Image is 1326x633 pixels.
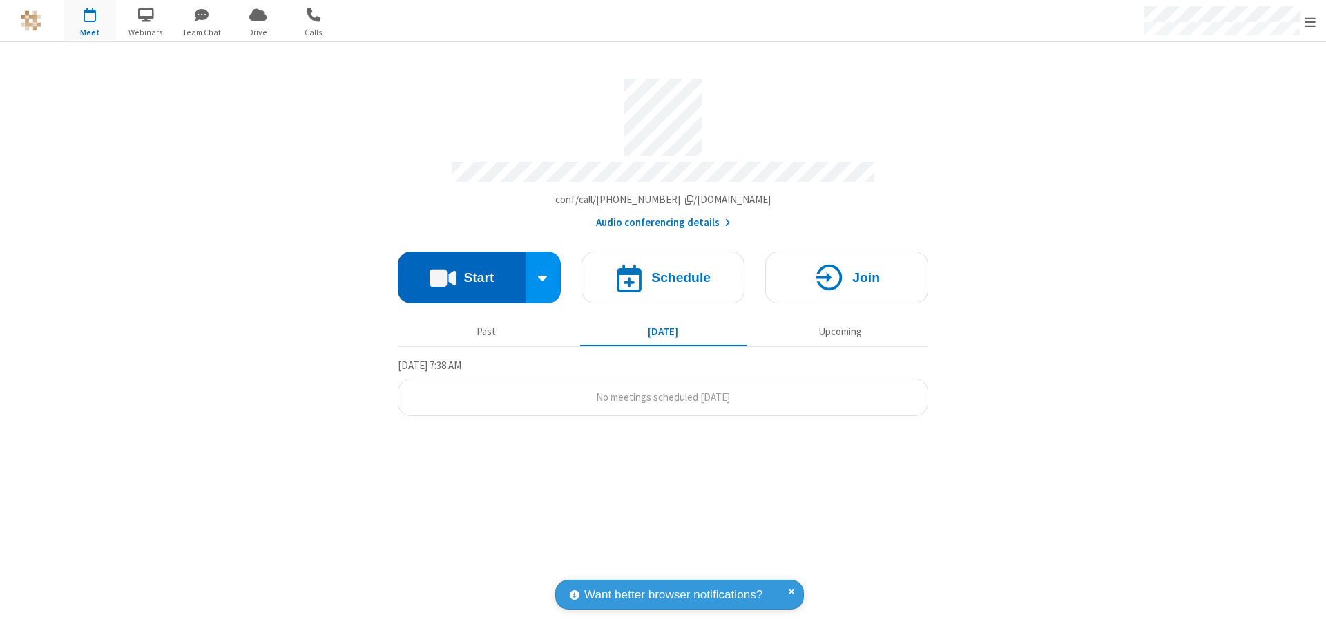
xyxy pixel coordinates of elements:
[765,252,928,303] button: Join
[526,252,561,303] div: Start conference options
[555,193,771,206] span: Copy my meeting room link
[398,68,928,231] section: Account details
[403,319,570,345] button: Past
[584,586,762,604] span: Want better browser notifications?
[596,390,730,404] span: No meetings scheduled [DATE]
[757,319,923,345] button: Upcoming
[651,271,711,284] h4: Schedule
[288,26,340,39] span: Calls
[555,192,771,208] button: Copy my meeting room linkCopy my meeting room link
[1291,597,1316,623] iframe: Chat
[582,252,744,303] button: Schedule
[64,26,116,39] span: Meet
[398,359,461,372] span: [DATE] 7:38 AM
[398,357,928,417] section: Today's Meetings
[232,26,284,39] span: Drive
[852,271,880,284] h4: Join
[120,26,172,39] span: Webinars
[21,10,41,31] img: QA Selenium DO NOT DELETE OR CHANGE
[580,319,747,345] button: [DATE]
[398,252,526,303] button: Start
[596,215,731,231] button: Audio conferencing details
[463,271,494,284] h4: Start
[176,26,228,39] span: Team Chat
